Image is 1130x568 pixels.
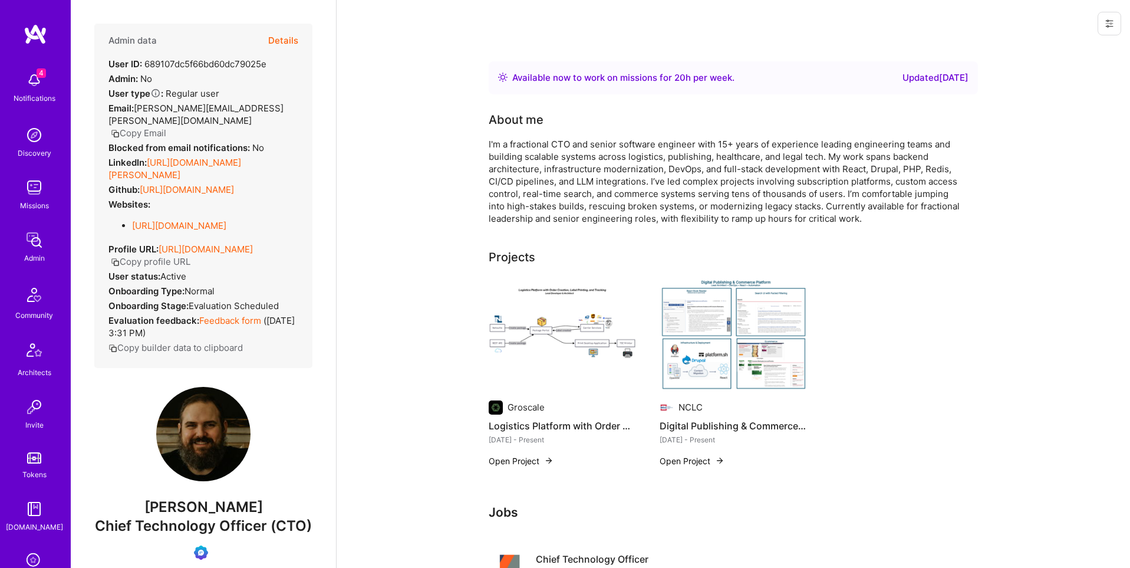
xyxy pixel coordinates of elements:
[25,419,44,431] div: Invite
[268,24,298,58] button: Details
[22,468,47,481] div: Tokens
[185,285,215,297] span: normal
[489,111,543,129] div: About me
[489,400,503,415] img: Company logo
[489,418,636,434] h4: Logistics Platform with Order Creation, Label Printing, and Tracking
[24,252,45,264] div: Admin
[111,127,166,139] button: Copy Email
[902,71,968,85] div: Updated [DATE]
[111,255,190,268] button: Copy profile URL
[199,315,261,326] a: Feedback form
[108,315,199,326] strong: Evaluation feedback:
[660,400,674,415] img: Company logo
[108,142,264,154] div: No
[108,87,219,100] div: Regular user
[108,344,117,353] i: icon Copy
[489,434,636,446] div: [DATE] - Present
[22,176,46,199] img: teamwork
[95,517,312,534] span: Chief Technology Officer (CTO)
[108,285,185,297] strong: Onboarding Type:
[140,184,234,195] a: [URL][DOMAIN_NAME]
[22,123,46,147] img: discovery
[674,72,686,83] span: 20
[544,456,554,465] img: arrow-right
[108,88,163,99] strong: User type :
[489,505,978,520] h3: Jobs
[189,300,279,311] span: Evaluation Scheduled
[489,455,554,467] button: Open Project
[108,157,147,168] strong: LinkedIn:
[108,103,284,126] span: [PERSON_NAME][EMAIL_ADDRESS][PERSON_NAME][DOMAIN_NAME]
[160,271,186,282] span: Active
[108,300,189,311] strong: Onboarding Stage:
[508,401,545,413] div: Groscale
[108,103,134,114] strong: Email:
[194,546,208,560] img: Evaluation Call Booked
[22,497,46,521] img: guide book
[22,68,46,92] img: bell
[489,280,636,391] img: Logistics Platform with Order Creation, Label Printing, and Tracking
[150,88,161,99] i: Help
[111,129,120,138] i: icon Copy
[660,418,807,434] h4: Digital Publishing & Commerce Platform
[512,71,734,85] div: Available now to work on missions for h per week .
[108,58,266,70] div: 689107dc5f66bd60dc79025e
[108,73,138,84] strong: Admin:
[20,338,48,366] img: Architects
[489,138,960,225] div: I'm a fractional CTO and senior software engineer with 15+ years of experience leading engineerin...
[18,366,51,379] div: Architects
[660,280,807,391] img: Digital Publishing & Commerce Platform
[660,434,807,446] div: [DATE] - Present
[108,35,157,46] h4: Admin data
[489,248,535,266] div: Projects
[660,455,724,467] button: Open Project
[14,92,55,104] div: Notifications
[108,142,252,153] strong: Blocked from email notifications:
[108,73,152,85] div: No
[536,553,648,566] h4: Chief Technology Officer
[94,498,312,516] span: [PERSON_NAME]
[20,199,49,212] div: Missions
[108,244,159,255] strong: Profile URL:
[15,309,53,321] div: Community
[24,24,47,45] img: logo
[108,342,243,354] button: Copy builder data to clipboard
[678,401,703,413] div: NCLC
[6,521,63,533] div: [DOMAIN_NAME]
[715,456,724,465] img: arrow-right
[18,147,51,159] div: Discovery
[108,314,298,339] div: ( [DATE] 3:31 PM )
[22,395,46,419] img: Invite
[108,157,241,180] a: [URL][DOMAIN_NAME][PERSON_NAME]
[108,58,142,70] strong: User ID:
[22,228,46,252] img: admin teamwork
[111,258,120,267] i: icon Copy
[498,73,508,82] img: Availability
[108,271,160,282] strong: User status:
[37,68,46,78] span: 4
[20,281,48,309] img: Community
[108,199,150,210] strong: Websites:
[132,220,226,231] a: [URL][DOMAIN_NAME]
[156,387,251,481] img: User Avatar
[27,452,41,464] img: tokens
[108,184,140,195] strong: Github:
[159,244,253,255] a: [URL][DOMAIN_NAME]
